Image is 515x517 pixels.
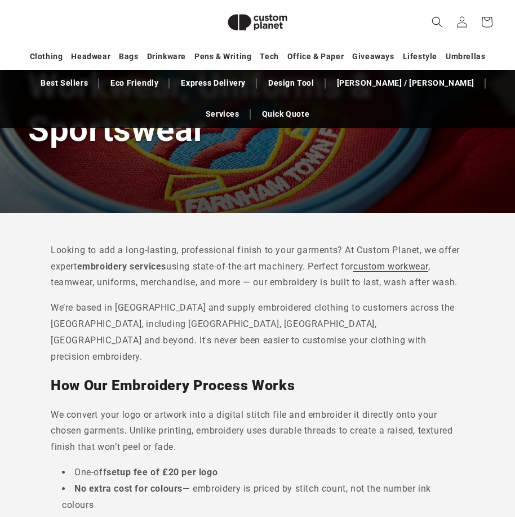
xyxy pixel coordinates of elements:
[256,104,316,124] a: Quick Quote
[106,467,217,478] strong: setup fee of £20 per logo
[352,47,394,67] a: Giveaways
[51,377,464,395] h2: How Our Embroidery Process Works
[105,73,164,93] a: Eco Friendly
[77,261,166,272] strong: embroidery services
[175,73,251,93] a: Express Delivery
[446,47,485,67] a: Umbrellas
[425,10,450,34] summary: Search
[194,47,251,67] a: Pens & Writing
[353,261,428,272] a: custom workwear
[200,104,245,124] a: Services
[30,47,63,67] a: Clothing
[403,47,437,67] a: Lifestyle
[71,47,110,67] a: Headwear
[287,47,344,67] a: Office & Paper
[35,73,94,93] a: Best Sellers
[51,300,464,365] p: We’re based in [GEOGRAPHIC_DATA] and supply embroidered clothing to customers across the [GEOGRAP...
[260,47,278,67] a: Tech
[51,407,464,456] p: We convert your logo or artwork into a digital stitch file and embroider it directly onto your ch...
[62,465,464,481] li: One-off
[331,73,480,93] a: [PERSON_NAME] / [PERSON_NAME]
[218,5,297,40] img: Custom Planet
[74,483,183,494] strong: No extra cost for colours
[62,481,464,514] li: — embroidery is priced by stitch count, not the number ink colours
[119,47,138,67] a: Bags
[327,395,515,517] iframe: Chat Widget
[51,242,464,291] p: Looking to add a long-lasting, professional finish to your garments? At Custom Planet, we offer e...
[147,47,186,67] a: Drinkware
[263,73,320,93] a: Design Tool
